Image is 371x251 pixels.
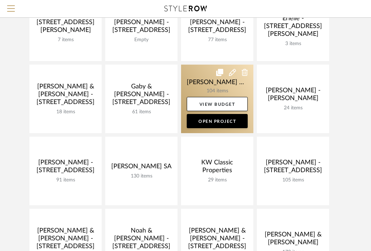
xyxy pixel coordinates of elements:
div: KW Classic Properties [187,159,248,177]
div: 130 items [111,173,172,179]
div: [PERSON_NAME]- [STREET_ADDRESS][PERSON_NAME] [35,11,96,37]
div: Empty [111,37,172,43]
div: [PERSON_NAME] SA [111,163,172,173]
div: [PERSON_NAME] - [STREET_ADDRESS] [35,159,96,177]
div: 24 items [263,105,324,111]
div: 77 items [187,37,248,43]
div: [PERSON_NAME] - [PERSON_NAME] [263,87,324,105]
div: [PERSON_NAME] & Erielle - [STREET_ADDRESS][PERSON_NAME] [263,7,324,41]
div: 3 items [263,41,324,47]
div: [PERSON_NAME] - [STREET_ADDRESS] [263,159,324,177]
div: [PERSON_NAME] & [PERSON_NAME] - [STREET_ADDRESS] [187,11,248,37]
a: Open Project [187,114,248,128]
div: 105 items [263,177,324,183]
div: 29 items [187,177,248,183]
div: Gaby & [PERSON_NAME] -[STREET_ADDRESS] [111,83,172,109]
div: [PERSON_NAME] & [PERSON_NAME] -[STREET_ADDRESS] [111,11,172,37]
div: 7 items [35,37,96,43]
div: 18 items [35,109,96,115]
div: [PERSON_NAME] & [PERSON_NAME] -[STREET_ADDRESS] [35,83,96,109]
a: View Budget [187,97,248,111]
div: 91 items [35,177,96,183]
div: [PERSON_NAME] & [PERSON_NAME] [263,231,324,249]
div: 61 items [111,109,172,115]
